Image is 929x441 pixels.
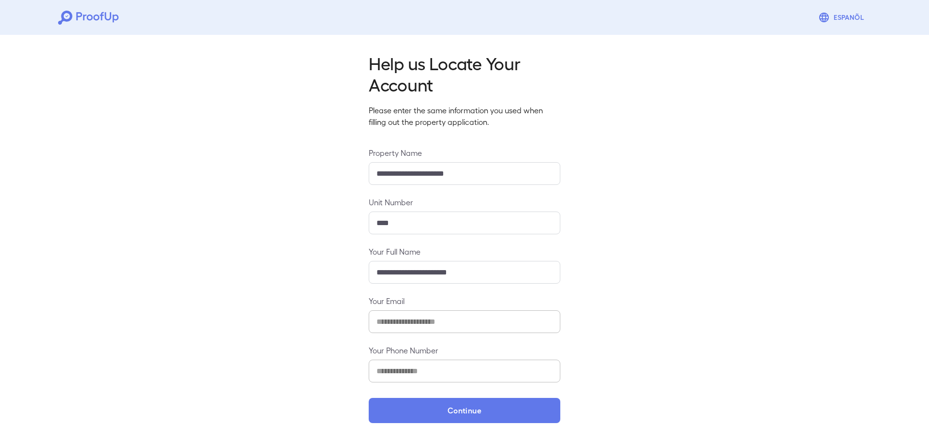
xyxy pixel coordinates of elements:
p: Please enter the same information you used when filling out the property application. [369,105,560,128]
button: Continue [369,398,560,423]
button: Espanõl [814,8,871,27]
label: Property Name [369,147,560,158]
label: Your Email [369,295,560,306]
h2: Help us Locate Your Account [369,52,560,95]
label: Unit Number [369,197,560,208]
label: Your Full Name [369,246,560,257]
label: Your Phone Number [369,345,560,356]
